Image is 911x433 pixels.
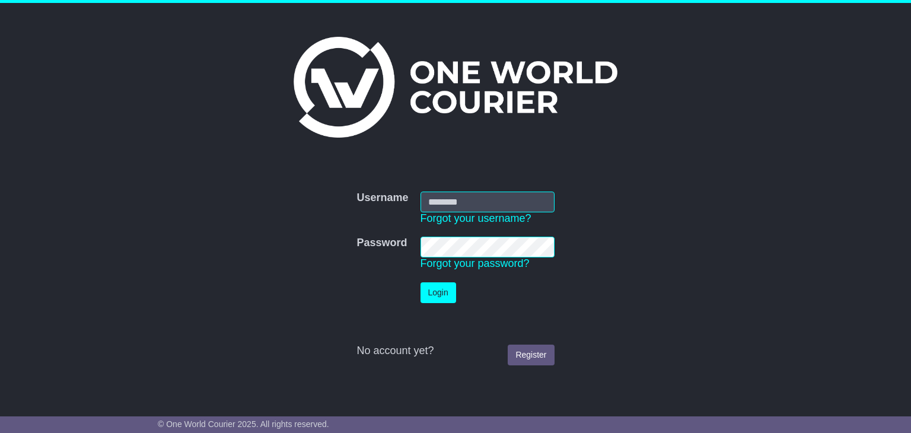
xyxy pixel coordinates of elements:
[508,345,554,365] a: Register
[356,345,554,358] div: No account yet?
[421,257,530,269] a: Forgot your password?
[356,237,407,250] label: Password
[158,419,329,429] span: © One World Courier 2025. All rights reserved.
[294,37,617,138] img: One World
[421,212,531,224] a: Forgot your username?
[356,192,408,205] label: Username
[421,282,456,303] button: Login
